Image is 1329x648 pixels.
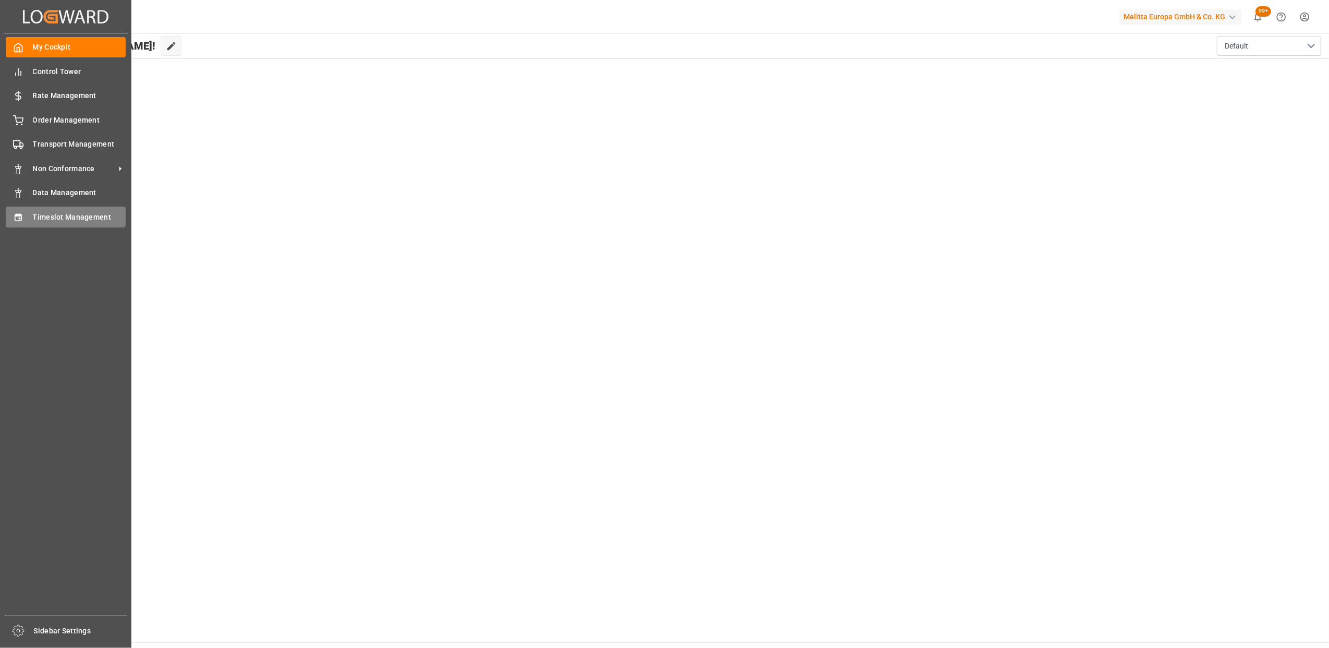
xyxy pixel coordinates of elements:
[1270,5,1293,29] button: Help Center
[33,42,126,53] span: My Cockpit
[1246,5,1270,29] button: show 100 new notifications
[33,187,126,198] span: Data Management
[6,61,126,81] a: Control Tower
[6,86,126,106] a: Rate Management
[6,207,126,227] a: Timeslot Management
[33,90,126,101] span: Rate Management
[33,139,126,150] span: Transport Management
[33,212,126,223] span: Timeslot Management
[6,37,126,57] a: My Cockpit
[1119,7,1246,27] button: Melitta Europa GmbH & Co. KG
[6,134,126,154] a: Transport Management
[33,66,126,77] span: Control Tower
[33,115,126,126] span: Order Management
[34,626,127,637] span: Sidebar Settings
[1225,41,1248,52] span: Default
[33,163,115,174] span: Non Conformance
[6,110,126,130] a: Order Management
[1119,9,1242,25] div: Melitta Europa GmbH & Co. KG
[1255,6,1271,17] span: 99+
[1217,36,1321,56] button: open menu
[6,183,126,203] a: Data Management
